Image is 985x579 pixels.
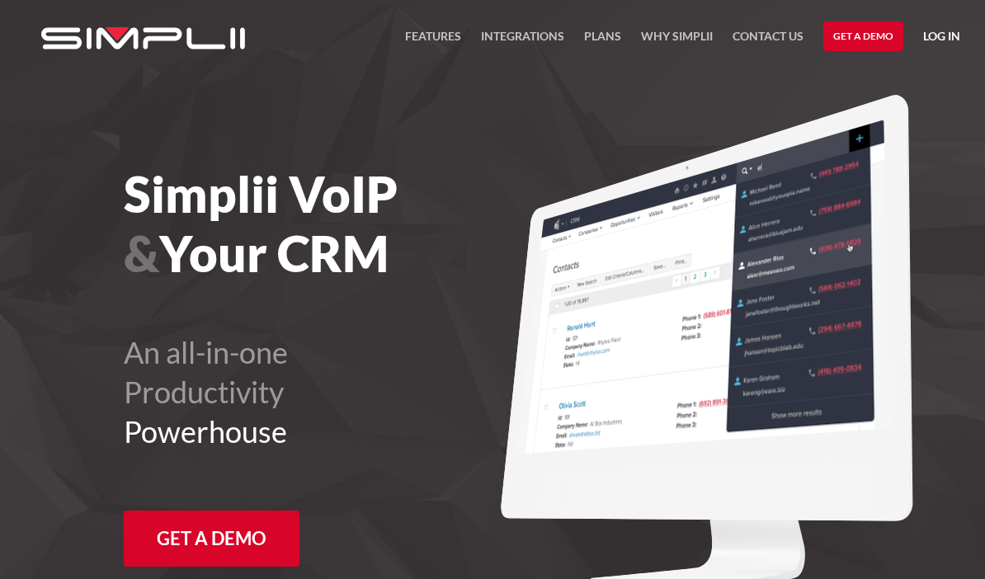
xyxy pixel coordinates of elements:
[641,26,713,56] a: Why Simplii
[823,21,903,51] a: Get a Demo
[124,164,583,283] h1: Simplii VoIP Your CRM
[124,332,583,451] h2: An all-in-one Productivity
[584,26,621,56] a: Plans
[405,26,461,56] a: FEATURES
[481,26,564,56] a: Integrations
[124,511,299,567] a: Get a Demo
[41,27,245,49] img: Simplii
[124,224,159,283] span: &
[124,413,287,450] span: Powerhouse
[733,26,804,56] a: Contact US
[923,26,960,51] a: Log in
